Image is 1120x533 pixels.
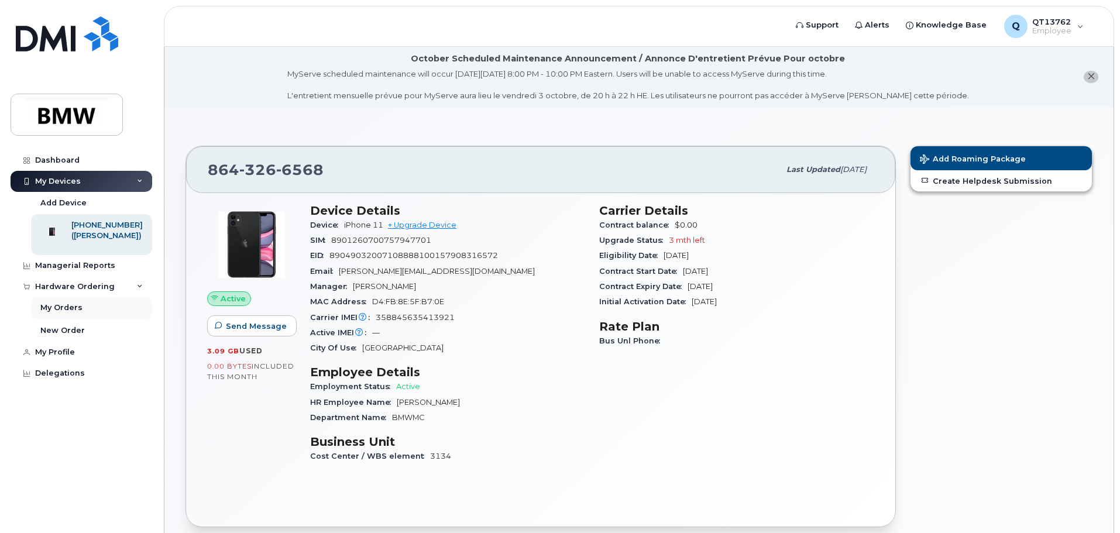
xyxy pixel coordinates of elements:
[310,297,372,306] span: MAC Address
[310,382,396,391] span: Employment Status
[388,221,456,229] a: + Upgrade Device
[310,267,339,276] span: Email
[310,365,585,379] h3: Employee Details
[276,161,324,178] span: 6568
[207,362,252,370] span: 0.00 Bytes
[310,452,430,460] span: Cost Center / WBS element
[675,221,698,229] span: $0.00
[310,343,362,352] span: City Of Use
[310,413,392,422] span: Department Name
[1069,482,1111,524] iframe: Messenger Launcher
[310,221,344,229] span: Device
[376,313,455,322] span: 358845635413921
[310,204,585,218] h3: Device Details
[786,165,840,174] span: Last updated
[310,328,372,337] span: Active IMEI
[683,267,708,276] span: [DATE]
[920,154,1026,166] span: Add Roaming Package
[599,221,675,229] span: Contract balance
[207,347,239,355] span: 3.09 GB
[599,236,669,245] span: Upgrade Status
[411,53,845,65] div: October Scheduled Maintenance Announcement / Annonce D'entretient Prévue Pour octobre
[310,236,331,245] span: SIM
[688,282,713,291] span: [DATE]
[397,398,460,407] span: [PERSON_NAME]
[599,297,692,306] span: Initial Activation Date
[226,321,287,332] span: Send Message
[599,319,874,333] h3: Rate Plan
[362,343,444,352] span: [GEOGRAPHIC_DATA]
[208,161,324,178] span: 864
[344,221,383,229] span: iPhone 11
[1084,71,1098,83] button: close notification
[331,236,431,245] span: 8901260700757947701
[207,315,297,336] button: Send Message
[396,382,420,391] span: Active
[669,236,705,245] span: 3 mth left
[599,267,683,276] span: Contract Start Date
[329,251,498,260] span: 89049032007108888100157908316572
[372,328,380,337] span: —
[664,251,689,260] span: [DATE]
[353,282,416,291] span: [PERSON_NAME]
[239,161,276,178] span: 326
[599,282,688,291] span: Contract Expiry Date
[239,346,263,355] span: used
[310,282,353,291] span: Manager
[911,170,1092,191] a: Create Helpdesk Submission
[599,251,664,260] span: Eligibility Date
[599,336,666,345] span: Bus Unl Phone
[392,413,425,422] span: BMWMC
[840,165,867,174] span: [DATE]
[310,435,585,449] h3: Business Unit
[339,267,535,276] span: [PERSON_NAME][EMAIL_ADDRESS][DOMAIN_NAME]
[207,362,294,381] span: included this month
[430,452,451,460] span: 3134
[599,204,874,218] h3: Carrier Details
[310,251,329,260] span: EID
[217,209,287,280] img: iPhone_11.jpg
[310,398,397,407] span: HR Employee Name
[911,146,1092,170] button: Add Roaming Package
[221,293,246,304] span: Active
[310,313,376,322] span: Carrier IMEI
[287,68,969,101] div: MyServe scheduled maintenance will occur [DATE][DATE] 8:00 PM - 10:00 PM Eastern. Users will be u...
[372,297,444,306] span: D4:FB:8E:5F:B7:0E
[692,297,717,306] span: [DATE]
